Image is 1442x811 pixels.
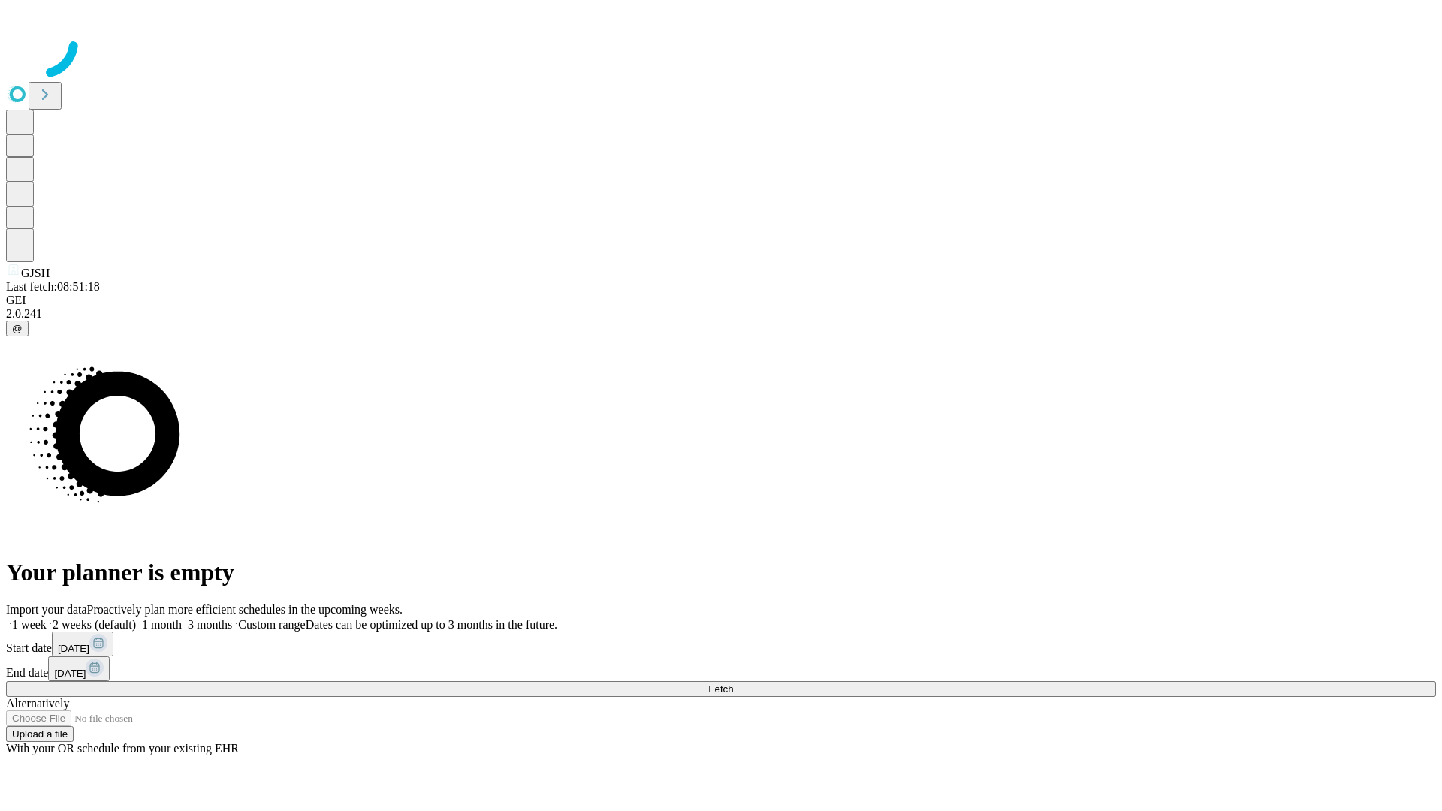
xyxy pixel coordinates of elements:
[53,618,136,631] span: 2 weeks (default)
[6,726,74,742] button: Upload a file
[87,603,403,616] span: Proactively plan more efficient schedules in the upcoming weeks.
[12,323,23,334] span: @
[142,618,182,631] span: 1 month
[6,632,1436,656] div: Start date
[58,643,89,654] span: [DATE]
[6,603,87,616] span: Import your data
[708,683,733,695] span: Fetch
[6,681,1436,697] button: Fetch
[54,668,86,679] span: [DATE]
[6,307,1436,321] div: 2.0.241
[6,321,29,336] button: @
[48,656,110,681] button: [DATE]
[52,632,113,656] button: [DATE]
[6,697,69,710] span: Alternatively
[21,267,50,279] span: GJSH
[6,656,1436,681] div: End date
[6,280,100,293] span: Last fetch: 08:51:18
[6,742,239,755] span: With your OR schedule from your existing EHR
[238,618,305,631] span: Custom range
[12,618,47,631] span: 1 week
[306,618,557,631] span: Dates can be optimized up to 3 months in the future.
[6,559,1436,586] h1: Your planner is empty
[6,294,1436,307] div: GEI
[188,618,232,631] span: 3 months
